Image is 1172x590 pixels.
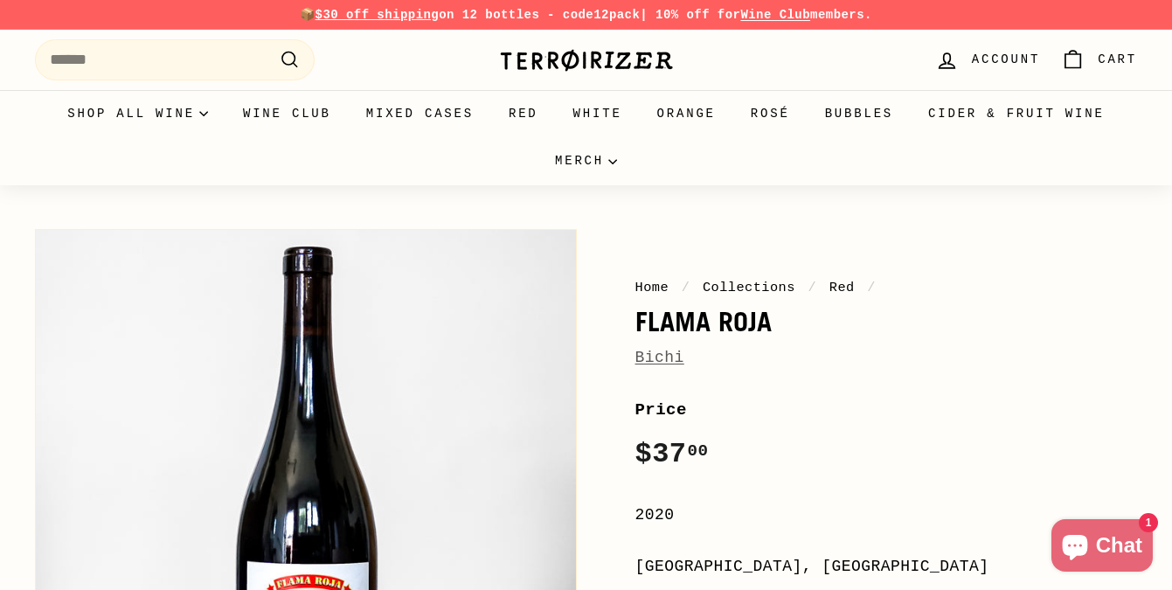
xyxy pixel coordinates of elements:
[635,349,684,366] a: Bichi
[635,503,1138,528] div: 2020
[1098,50,1137,69] span: Cart
[808,90,911,137] a: Bubbles
[316,8,440,22] span: $30 off shipping
[635,438,709,470] span: $37
[1046,519,1158,576] inbox-online-store-chat: Shopify online store chat
[50,90,225,137] summary: Shop all wine
[537,137,635,184] summary: Merch
[740,8,810,22] a: Wine Club
[491,90,556,137] a: Red
[677,280,695,295] span: /
[733,90,808,137] a: Rosé
[972,50,1040,69] span: Account
[35,5,1137,24] p: 📦 on 12 bottles - code | 10% off for members.
[635,280,669,295] a: Home
[635,277,1138,298] nav: breadcrumbs
[556,90,640,137] a: White
[1051,34,1148,86] a: Cart
[349,90,491,137] a: Mixed Cases
[829,280,855,295] a: Red
[593,8,640,22] strong: 12pack
[687,441,708,461] sup: 00
[703,280,795,295] a: Collections
[635,554,1138,580] div: [GEOGRAPHIC_DATA], [GEOGRAPHIC_DATA]
[911,90,1122,137] a: Cider & Fruit Wine
[863,280,880,295] span: /
[635,307,1138,337] h1: Flama Roja
[925,34,1051,86] a: Account
[804,280,822,295] span: /
[635,397,1138,423] label: Price
[640,90,733,137] a: Orange
[225,90,349,137] a: Wine Club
